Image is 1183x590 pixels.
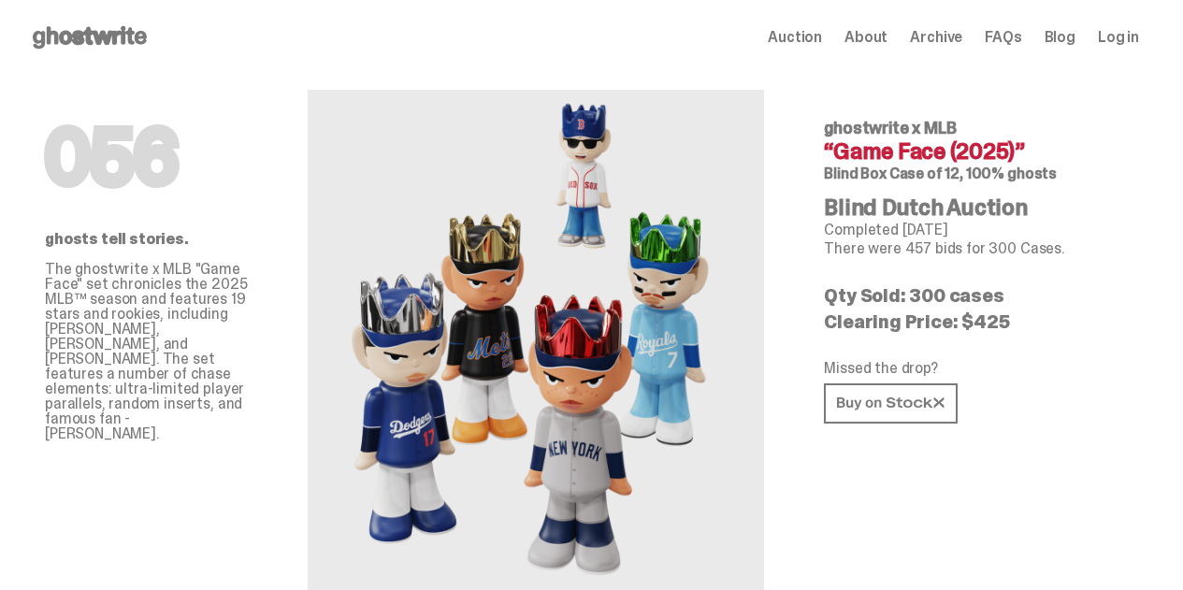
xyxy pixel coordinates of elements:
span: Blind Box [824,164,887,183]
h4: Blind Dutch Auction [824,196,1124,219]
a: Log in [1098,30,1139,45]
p: There were 457 bids for 300 Cases. [824,241,1124,256]
h4: “Game Face (2025)” [824,140,1124,163]
a: About [844,30,887,45]
span: Case of 12, 100% ghosts [889,164,1057,183]
a: Auction [768,30,822,45]
span: ghostwrite x MLB [824,117,956,139]
a: Blog [1045,30,1075,45]
p: Qty Sold: 300 cases [824,286,1124,305]
p: Completed [DATE] [824,223,1124,237]
p: Clearing Price: $425 [824,312,1124,331]
p: ghosts tell stories. [45,232,248,247]
h1: 056 [45,120,248,194]
p: Missed the drop? [824,361,1124,376]
a: FAQs [985,30,1021,45]
a: Archive [910,30,962,45]
p: The ghostwrite x MLB "Game Face" set chronicles the 2025 MLB™ season and features 19 stars and ro... [45,262,248,441]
